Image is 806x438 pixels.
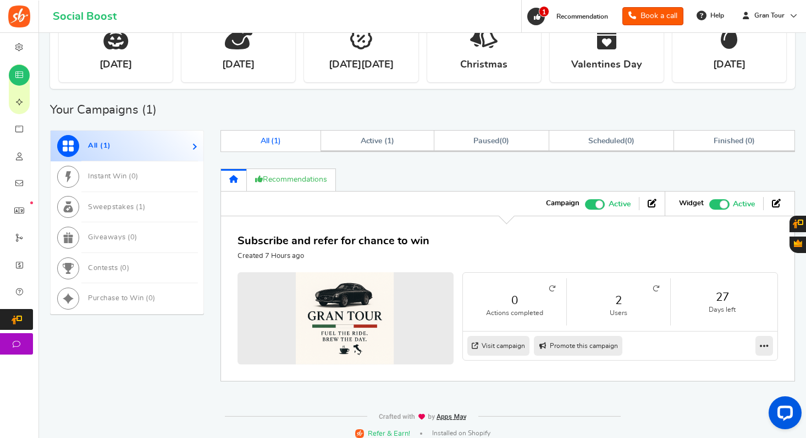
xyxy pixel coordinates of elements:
[148,295,153,302] span: 0
[750,11,789,20] span: Gran Tour
[88,173,139,180] span: Instant Win ( )
[534,336,622,356] a: Promote this campaign
[679,199,704,209] strong: Widget
[473,137,499,145] span: Paused
[50,104,157,115] h2: Your Campaigns ( )
[622,7,683,25] a: Book a call
[714,137,755,145] span: Finished ( )
[790,237,806,253] button: Gratisfaction
[571,58,642,72] strong: Valentines Day
[760,392,806,438] iframe: LiveChat chat widget
[247,169,336,191] a: Recommendations
[467,336,529,356] a: Visit campaign
[539,6,549,17] span: 1
[692,7,730,24] a: Help
[274,137,278,145] span: 1
[103,142,108,149] span: 1
[460,58,507,72] strong: Christmas
[146,104,153,116] span: 1
[682,305,764,315] small: Days left
[88,295,156,302] span: Purchase to Win ( )
[713,58,746,72] strong: [DATE]
[578,308,659,318] small: Users
[8,5,30,27] img: Social Boost
[329,58,394,72] strong: [DATE][DATE]
[748,137,752,145] span: 0
[130,234,135,241] span: 0
[588,137,625,145] span: Scheduled
[88,234,137,241] span: Giveaways ( )
[556,13,608,20] span: Recommendation
[378,413,467,420] img: img-footer.webp
[588,137,634,145] span: ( )
[474,308,555,318] small: Actions completed
[671,197,764,210] li: Widget activated
[238,235,429,246] a: Subscribe and refer for chance to win
[131,173,136,180] span: 0
[627,137,632,145] span: 0
[53,10,117,23] h1: Social Boost
[139,204,143,211] span: 1
[261,137,281,145] span: All ( )
[708,11,724,20] span: Help
[88,204,146,211] span: Sweepstakes ( )
[222,58,255,72] strong: [DATE]
[88,142,111,149] span: All ( )
[473,137,509,145] span: ( )
[578,293,659,308] a: 2
[387,137,391,145] span: 1
[502,137,506,145] span: 0
[100,58,132,72] strong: [DATE]
[88,265,129,272] span: Contests ( )
[238,251,429,261] p: Created 7 Hours ago
[432,429,490,438] span: Installed on Shopify
[361,137,395,145] span: Active ( )
[474,293,555,308] a: 0
[609,198,631,210] span: Active
[546,199,579,209] strong: Campaign
[733,198,755,210] span: Active
[420,433,422,435] span: |
[671,278,775,325] li: 27
[526,8,614,25] a: 1 Recommendation
[794,239,802,247] span: Gratisfaction
[30,201,33,204] em: New
[122,265,127,272] span: 0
